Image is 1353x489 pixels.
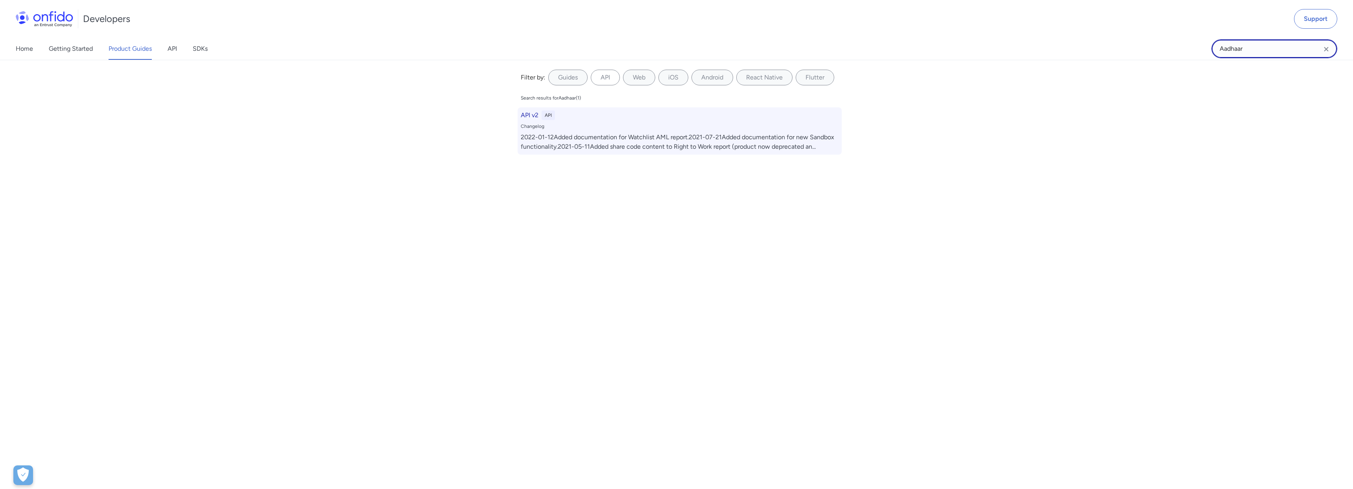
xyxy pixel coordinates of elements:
[796,70,834,85] label: Flutter
[16,11,73,27] img: Onfido Logo
[1294,9,1337,29] a: Support
[1211,39,1337,58] input: Onfido search input field
[13,465,33,485] button: Open Preferences
[521,111,538,120] h6: API v2
[548,70,588,85] label: Guides
[521,73,545,82] div: Filter by:
[109,38,152,60] a: Product Guides
[16,38,33,60] a: Home
[521,133,839,151] div: 2022-01-12Added documentation for Watchlist AML report.2021-07-21Added documentation for new Sand...
[518,107,842,155] a: API v2APIChangelog2022-01-12Added documentation for Watchlist AML report.2021-07-21Added document...
[542,111,555,120] div: API
[591,70,620,85] label: API
[658,70,688,85] label: iOS
[691,70,733,85] label: Android
[168,38,177,60] a: API
[1322,44,1331,54] svg: Clear search field button
[623,70,655,85] label: Web
[13,465,33,485] div: Cookie Preferences
[521,95,581,101] div: Search results for Aadhaar ( 1 )
[49,38,93,60] a: Getting Started
[193,38,208,60] a: SDKs
[83,13,130,25] h1: Developers
[736,70,793,85] label: React Native
[521,123,839,129] div: Changelog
